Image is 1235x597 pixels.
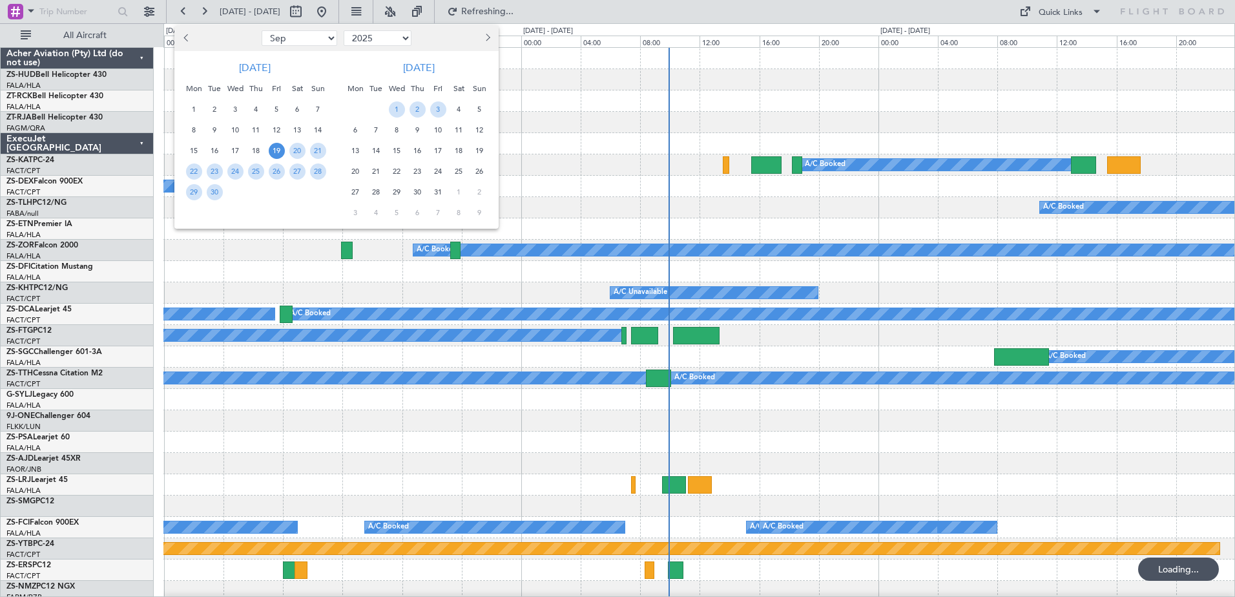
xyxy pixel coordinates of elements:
div: 4-10-2025 [448,99,469,120]
div: Mon [183,78,204,99]
div: 9-9-2025 [204,120,225,140]
div: 16-9-2025 [204,140,225,161]
span: 3 [227,101,244,118]
span: 28 [310,163,326,180]
div: 7-9-2025 [307,99,328,120]
div: 7-10-2025 [366,120,386,140]
span: 20 [348,163,364,180]
div: 1-9-2025 [183,99,204,120]
div: 12-9-2025 [266,120,287,140]
div: 2-9-2025 [204,99,225,120]
select: Select year [344,30,411,46]
span: 23 [410,163,426,180]
span: 6 [348,122,364,138]
span: 14 [368,143,384,159]
div: 24-9-2025 [225,161,245,182]
div: 4-9-2025 [245,99,266,120]
span: 11 [248,122,264,138]
div: 23-9-2025 [204,161,225,182]
div: 12-10-2025 [469,120,490,140]
span: 21 [368,163,384,180]
span: 4 [248,101,264,118]
div: 21-9-2025 [307,140,328,161]
div: 9-10-2025 [407,120,428,140]
div: 29-9-2025 [183,182,204,202]
span: 16 [410,143,426,159]
div: Sat [448,78,469,99]
div: 5-10-2025 [469,99,490,120]
span: 29 [389,184,405,200]
div: 16-10-2025 [407,140,428,161]
div: 15-10-2025 [386,140,407,161]
select: Select month [262,30,337,46]
div: 5-9-2025 [266,99,287,120]
span: 27 [289,163,306,180]
div: 6-11-2025 [407,202,428,223]
div: 3-9-2025 [225,99,245,120]
div: 15-9-2025 [183,140,204,161]
div: 8-11-2025 [448,202,469,223]
div: 6-9-2025 [287,99,307,120]
div: 13-10-2025 [345,140,366,161]
div: 25-9-2025 [245,161,266,182]
div: 10-9-2025 [225,120,245,140]
span: 7 [310,101,326,118]
span: 20 [289,143,306,159]
span: 24 [430,163,446,180]
span: 3 [348,205,364,221]
span: 9 [207,122,223,138]
div: Sun [307,78,328,99]
span: 5 [389,205,405,221]
span: 1 [186,101,202,118]
div: 27-10-2025 [345,182,366,202]
span: 22 [389,163,405,180]
div: 27-9-2025 [287,161,307,182]
div: 14-10-2025 [366,140,386,161]
span: 16 [207,143,223,159]
span: 2 [207,101,223,118]
span: 12 [472,122,488,138]
span: 23 [207,163,223,180]
div: 11-10-2025 [448,120,469,140]
span: 25 [451,163,467,180]
div: 1-10-2025 [386,99,407,120]
div: Mon [345,78,366,99]
div: 17-10-2025 [428,140,448,161]
span: 1 [389,101,405,118]
div: 28-10-2025 [366,182,386,202]
div: 17-9-2025 [225,140,245,161]
span: 21 [310,143,326,159]
span: 30 [207,184,223,200]
div: Sat [287,78,307,99]
div: 2-10-2025 [407,99,428,120]
span: 2 [410,101,426,118]
div: 26-9-2025 [266,161,287,182]
div: 8-9-2025 [183,120,204,140]
div: 30-10-2025 [407,182,428,202]
span: 8 [389,122,405,138]
span: 4 [368,205,384,221]
span: 30 [410,184,426,200]
div: 23-10-2025 [407,161,428,182]
span: 15 [389,143,405,159]
span: 19 [269,143,285,159]
button: Previous month [180,28,194,48]
div: 19-10-2025 [469,140,490,161]
div: 21-10-2025 [366,161,386,182]
div: 22-9-2025 [183,161,204,182]
div: 28-9-2025 [307,161,328,182]
div: 18-9-2025 [245,140,266,161]
span: 5 [269,101,285,118]
span: 24 [227,163,244,180]
span: 19 [472,143,488,159]
div: 26-10-2025 [469,161,490,182]
div: 11-9-2025 [245,120,266,140]
div: 5-11-2025 [386,202,407,223]
span: 8 [186,122,202,138]
div: 20-9-2025 [287,140,307,161]
span: 22 [186,163,202,180]
span: 18 [248,143,264,159]
div: Thu [245,78,266,99]
div: 7-11-2025 [428,202,448,223]
div: 14-9-2025 [307,120,328,140]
